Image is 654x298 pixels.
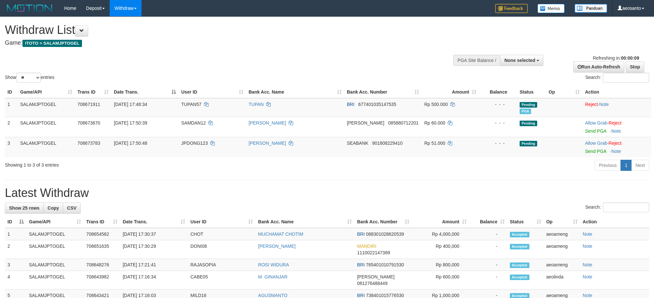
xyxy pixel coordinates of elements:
[412,240,469,259] td: Rp 400,000
[575,4,607,13] img: panduan.png
[507,216,544,228] th: Status: activate to sort column ascending
[188,228,255,240] td: CHOT
[258,293,287,298] a: AGUSMANTO
[26,216,84,228] th: Game/API: activate to sort column ascending
[84,271,120,290] td: 708643982
[5,240,26,259] td: 2
[5,159,268,168] div: Showing 1 to 3 of 3 entries
[357,293,364,298] span: BRI
[544,228,580,240] td: aeoameng
[9,205,39,211] span: Show 25 rows
[582,137,651,157] td: ·
[611,128,621,134] a: Note
[188,271,255,290] td: CABE05
[424,102,448,107] span: Rp 500.000
[595,160,621,171] a: Previous
[258,244,295,249] a: [PERSON_NAME]
[583,244,593,249] a: Note
[347,102,354,107] span: BRI
[424,141,445,146] span: Rp 51.000
[43,202,63,214] a: Copy
[580,216,649,228] th: Action
[111,86,179,98] th: Date Trans.: activate to sort column descending
[573,61,624,72] a: Run Auto-Refresh
[544,259,580,271] td: aeoameng
[5,186,649,200] h1: Latest Withdraw
[188,240,255,259] td: DONI08
[249,102,264,107] a: TUPAN
[582,98,651,117] td: ·
[347,120,384,126] span: [PERSON_NAME]
[520,109,531,114] span: Marked by aeoameng
[585,149,606,154] a: Send PGA
[510,262,529,268] span: Accepted
[5,259,26,271] td: 3
[482,140,514,146] div: - - -
[255,216,354,228] th: Bank Acc. Name: activate to sort column ascending
[249,141,286,146] a: [PERSON_NAME]
[366,231,404,237] span: Copy 088301028620539 to clipboard
[246,86,344,98] th: Bank Acc. Name: activate to sort column ascending
[357,281,387,286] span: Copy 081276488449 to clipboard
[114,141,147,146] span: [DATE] 17:50:48
[495,4,528,13] img: Feedback.jpg
[585,120,607,126] a: Allow Grab
[582,117,651,137] td: ·
[626,61,644,72] a: Stop
[366,293,404,298] span: Copy 738401015776530 to clipboard
[583,231,593,237] a: Note
[608,141,621,146] a: Reject
[585,141,607,146] a: Allow Grab
[412,271,469,290] td: Rp 600,000
[585,141,608,146] span: ·
[482,101,514,108] div: - - -
[372,141,402,146] span: Copy 901808229410 to clipboard
[77,102,100,107] span: 708671911
[114,102,147,107] span: [DATE] 17:48:34
[510,244,529,249] span: Accepted
[84,228,120,240] td: 708654582
[249,120,286,126] a: [PERSON_NAME]
[16,73,41,82] select: Showentries
[120,240,188,259] td: [DATE] 17:30:29
[84,216,120,228] th: Trans ID: activate to sort column ascending
[84,240,120,259] td: 708651635
[67,205,76,211] span: CSV
[544,216,580,228] th: Op: activate to sort column ascending
[500,55,543,66] button: None selected
[424,120,445,126] span: Rp 60.000
[188,216,255,228] th: User ID: activate to sort column ascending
[479,86,517,98] th: Balance
[585,102,598,107] a: Reject
[120,271,188,290] td: [DATE] 17:16:34
[5,23,429,37] h1: Withdraw List
[599,102,609,107] a: Note
[5,228,26,240] td: 1
[120,216,188,228] th: Date Trans.: activate to sort column ascending
[631,160,649,171] a: Next
[583,274,593,279] a: Note
[181,102,201,107] span: TUPAN57
[388,120,418,126] span: Copy 085880712201 to clipboard
[358,102,396,107] span: Copy 677401035147535 to clipboard
[5,73,54,82] label: Show entries
[48,205,59,211] span: Copy
[84,259,120,271] td: 708648276
[520,102,537,108] span: Pending
[120,228,188,240] td: [DATE] 17:30:37
[583,262,593,267] a: Note
[26,240,84,259] td: SALAMJPTOGEL
[453,55,500,66] div: PGA Site Balance /
[469,259,507,271] td: -
[5,271,26,290] td: 4
[179,86,246,98] th: User ID: activate to sort column ascending
[544,240,580,259] td: aeoameng
[18,86,75,98] th: Game/API: activate to sort column ascending
[469,240,507,259] td: -
[77,120,100,126] span: 708673670
[26,259,84,271] td: SALAMJPTOGEL
[585,202,649,212] label: Search:
[366,262,404,267] span: Copy 765401010791530 to clipboard
[18,117,75,137] td: SALAMJPTOGEL
[18,98,75,117] td: SALAMJPTOGEL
